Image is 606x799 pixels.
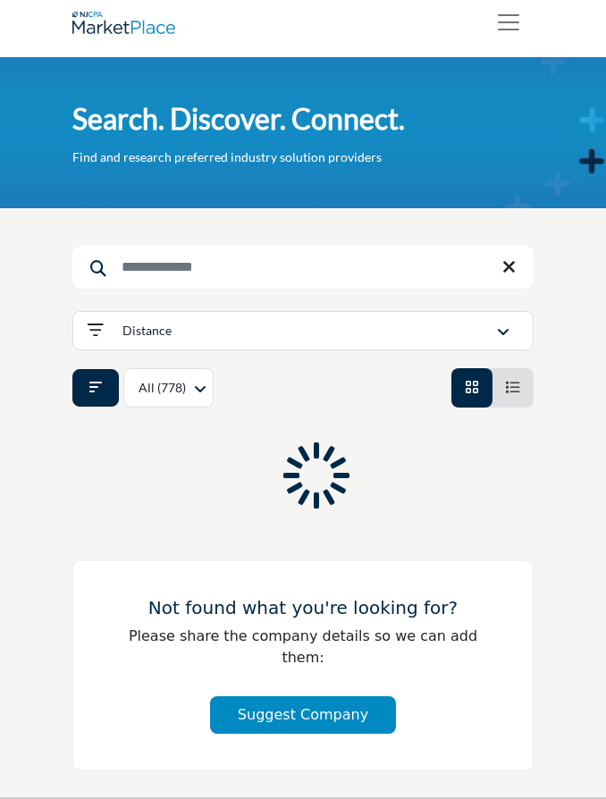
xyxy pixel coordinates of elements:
[72,246,534,289] input: Search Keyword
[122,322,172,340] p: Distance
[72,311,534,350] button: Distance
[72,369,119,407] button: Filter categories
[465,379,479,396] a: View Card
[109,597,497,618] h3: Not found what you're looking for?
[123,368,214,408] button: All (778)
[72,12,184,34] img: Site Logo
[139,379,186,397] p: All (778)
[506,379,520,396] a: View List
[492,368,534,408] li: List View
[72,148,382,166] p: Find and research preferred industry solution providers
[129,627,477,666] span: Please share the company details so we can add them:
[451,368,492,408] li: Card View
[210,696,396,734] button: Suggest Company
[72,100,405,138] h1: Search. Discover. Connect.
[238,706,368,723] span: Suggest Company
[484,4,534,40] button: Toggle navigation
